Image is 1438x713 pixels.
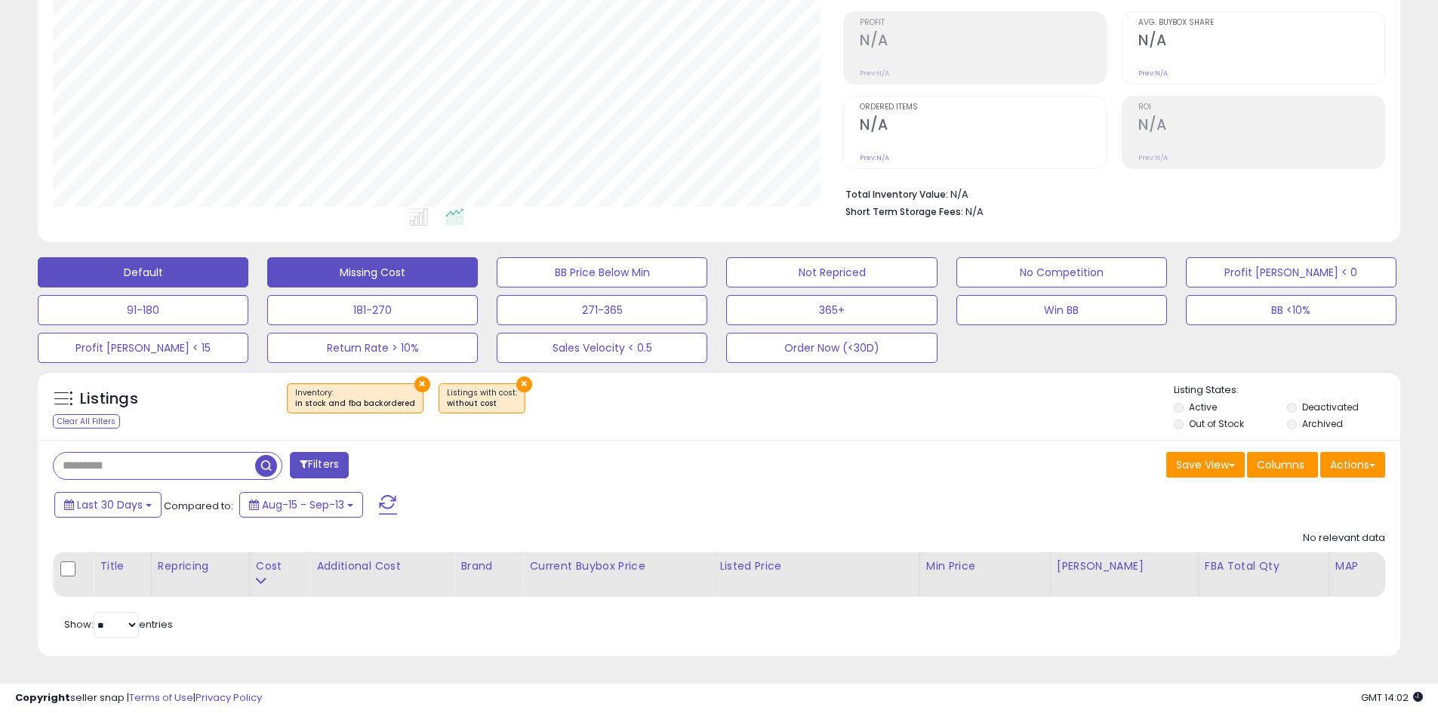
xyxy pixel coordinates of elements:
span: Last 30 Days [77,497,143,512]
span: 2025-10-14 14:02 GMT [1361,690,1423,705]
small: Prev: N/A [860,69,889,78]
button: No Competition [956,257,1167,287]
button: BB Price Below Min [497,257,707,287]
small: Prev: N/A [860,153,889,162]
span: Aug-15 - Sep-13 [262,497,344,512]
span: ROI [1138,103,1384,112]
span: Profit [860,19,1106,27]
button: BB <10% [1186,295,1396,325]
button: Not Repriced [726,257,937,287]
div: in stock and fba backordered [295,398,415,409]
strong: Copyright [15,690,70,705]
h2: N/A [1138,32,1384,52]
button: Filters [290,452,349,478]
button: Default [38,257,248,287]
div: Brand [460,558,516,574]
label: Out of Stock [1189,417,1244,430]
h2: N/A [860,32,1106,52]
button: Missing Cost [267,257,478,287]
label: Active [1189,401,1217,413]
h5: Listings [80,389,138,410]
p: Listing States: [1174,383,1400,398]
div: No relevant data [1303,531,1385,546]
button: Aug-15 - Sep-13 [239,492,363,518]
button: 181-270 [267,295,478,325]
span: Ordered Items [860,103,1106,112]
div: Cost [256,558,303,574]
a: Privacy Policy [196,690,262,705]
span: Avg. Buybox Share [1138,19,1384,27]
button: 365+ [726,295,937,325]
span: Inventory : [295,387,415,410]
b: Short Term Storage Fees: [845,205,963,218]
h2: N/A [860,116,1106,137]
button: Order Now (<30D) [726,333,937,363]
li: N/A [845,184,1374,202]
small: Prev: N/A [1138,153,1168,162]
div: Repricing [158,558,243,574]
div: Min Price [926,558,1044,574]
span: N/A [965,204,984,219]
label: Archived [1302,417,1343,430]
div: Listed Price [719,558,913,574]
button: Return Rate > 10% [267,333,478,363]
div: Current Buybox Price [529,558,707,574]
div: FBA Total Qty [1205,558,1323,574]
button: × [414,376,430,392]
div: Additional Cost [316,558,448,574]
div: [PERSON_NAME] [1057,558,1192,574]
div: seller snap | | [15,691,262,705]
button: Sales Velocity < 0.5 [497,333,707,363]
span: Compared to: [164,499,233,513]
span: Show: entries [64,617,173,632]
button: Win BB [956,295,1167,325]
button: Columns [1247,452,1318,478]
button: Profit [PERSON_NAME] < 15 [38,333,248,363]
div: Clear All Filters [53,414,120,429]
span: Listings with cost : [447,387,517,410]
div: Title [100,558,145,574]
label: Deactivated [1302,401,1359,413]
div: MAP [1335,558,1378,574]
b: Total Inventory Value: [845,188,948,201]
button: × [516,376,532,392]
div: without cost [447,398,517,409]
button: Save View [1166,452,1245,478]
button: Last 30 Days [54,492,162,518]
h2: N/A [1138,116,1384,137]
a: Terms of Use [129,690,193,705]
button: 271-365 [497,295,707,325]
span: Columns [1257,457,1304,472]
button: 91-180 [38,295,248,325]
button: Actions [1320,452,1385,478]
small: Prev: N/A [1138,69,1168,78]
button: Profit [PERSON_NAME] < 0 [1186,257,1396,287]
